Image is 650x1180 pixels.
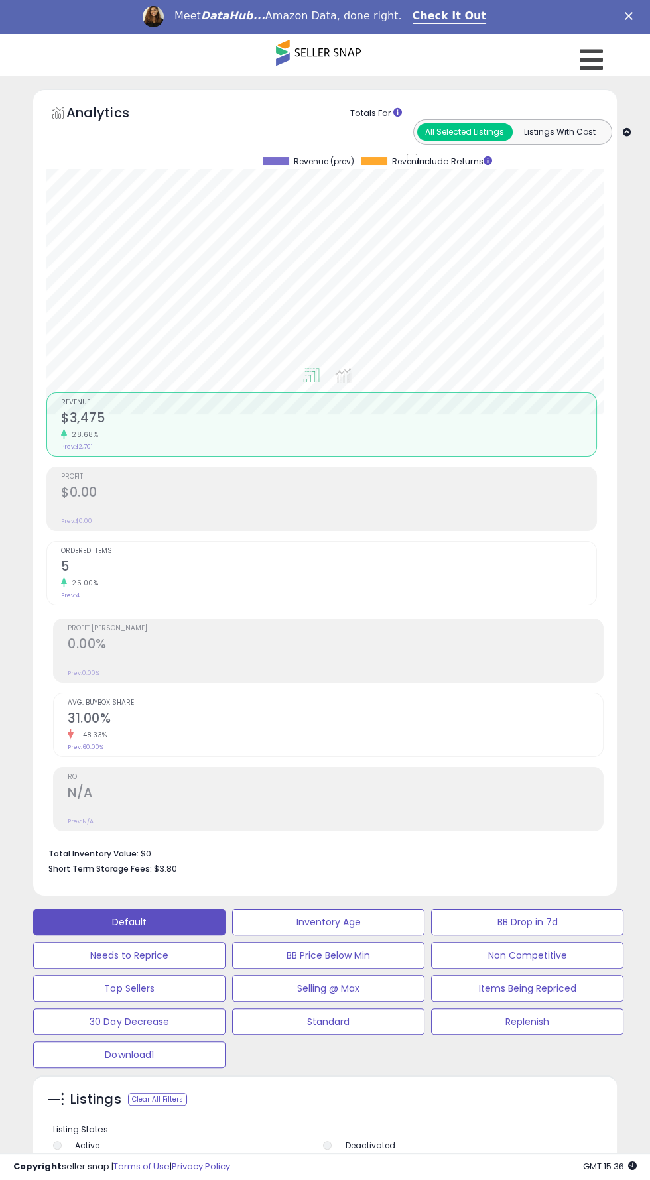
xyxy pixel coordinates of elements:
small: Prev: 60.00% [68,743,103,751]
span: Revenue [61,399,596,406]
label: Active [75,1140,99,1151]
button: BB Drop in 7d [431,909,623,935]
a: Privacy Policy [172,1160,230,1173]
b: Total Inventory Value: [48,848,139,859]
label: Deactivated [345,1140,395,1151]
small: 28.68% [67,430,98,440]
button: Default [33,909,226,935]
h5: Listings [70,1091,121,1109]
button: Items Being Repriced [431,975,623,1002]
small: 25.00% [67,578,98,588]
button: Standard [232,1008,424,1035]
div: Totals For [350,107,649,120]
h2: N/A [68,785,603,803]
button: Selling @ Max [232,975,424,1002]
div: Close [625,12,638,20]
span: Avg. Buybox Share [68,699,603,707]
h2: 5 [61,559,596,577]
small: Prev: 0.00% [68,669,99,677]
h2: $0.00 [61,485,596,502]
i: DataHub... [201,9,265,22]
button: Inventory Age [232,909,424,935]
small: -48.33% [74,730,107,740]
small: Prev: $2,701 [61,443,93,451]
span: Profit [PERSON_NAME] [68,625,603,632]
button: Needs to Reprice [33,942,226,969]
span: Revenue (prev) [294,157,354,166]
small: Prev: N/A [68,817,94,825]
button: Download1 [33,1041,226,1068]
img: Profile image for Georgie [143,6,164,27]
button: 30 Day Decrease [33,1008,226,1035]
div: Clear All Filters [128,1093,187,1106]
h2: 0.00% [68,636,603,654]
button: BB Price Below Min [232,942,424,969]
h2: 31.00% [68,711,603,729]
div: Meet Amazon Data, done right. [174,9,402,23]
button: Top Sellers [33,975,226,1002]
div: seller snap | | [13,1161,230,1173]
span: ROI [68,774,603,781]
small: Prev: $0.00 [61,517,92,525]
strong: Copyright [13,1160,62,1173]
button: Replenish [431,1008,623,1035]
span: Ordered Items [61,548,596,555]
h5: Analytics [66,103,155,125]
a: Terms of Use [113,1160,170,1173]
li: $0 [48,845,594,860]
span: $3.80 [154,862,177,875]
h2: $3,475 [61,410,596,428]
small: Prev: 4 [61,591,80,599]
a: Check It Out [413,9,487,24]
button: Non Competitive [431,942,623,969]
span: 2025-09-16 15:36 GMT [583,1160,637,1173]
span: Profit [61,473,596,481]
b: Short Term Storage Fees: [48,863,152,874]
p: Listing States: [53,1124,600,1136]
span: Revenue [392,157,426,166]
